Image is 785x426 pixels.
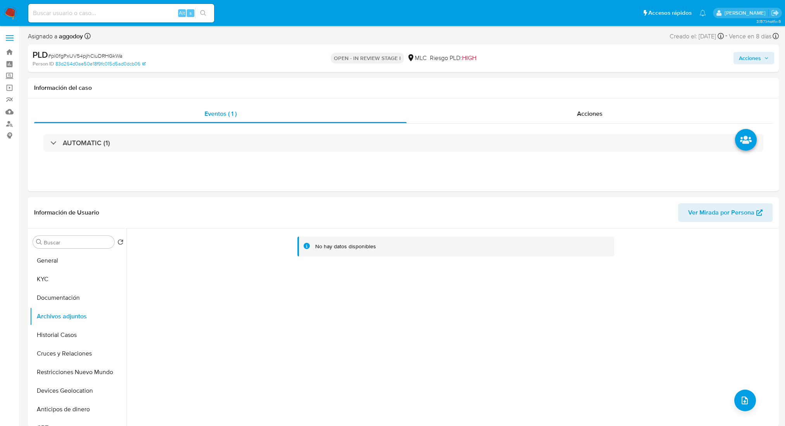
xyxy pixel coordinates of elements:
[33,48,48,61] b: PLD
[30,344,127,363] button: Cruces y Relaciones
[30,363,127,381] button: Restricciones Nuevo Mundo
[63,139,110,147] h3: AUTOMATIC (1)
[331,53,404,64] p: OPEN - IN REVIEW STAGE I
[30,307,127,326] button: Archivos adjuntos
[678,203,773,222] button: Ver Mirada por Persona
[462,53,476,62] span: HIGH
[725,31,727,41] span: -
[739,52,761,64] span: Acciones
[688,203,754,222] span: Ver Mirada por Persona
[30,381,127,400] button: Devices Geolocation
[117,239,124,247] button: Volver al orden por defecto
[577,109,603,118] span: Acciones
[34,209,99,216] h1: Información de Usuario
[57,32,83,41] b: aggodoy
[55,60,146,67] a: 83d264d0ae50e18f9fc015d5ad0dcb06
[33,60,54,67] b: Person ID
[34,84,773,92] h1: Información del caso
[44,239,111,246] input: Buscar
[30,326,127,344] button: Historial Casos
[48,52,122,60] span: # pl0fgPxUV54pjhCiuDRHGkWa
[179,9,185,17] span: Alt
[407,54,427,62] div: MLC
[315,243,376,250] div: No hay datos disponibles
[28,8,214,18] input: Buscar usuario o caso...
[729,32,771,41] span: Vence en 8 días
[725,9,768,17] p: agustina.godoy@mercadolibre.com
[30,251,127,270] button: General
[30,289,127,307] button: Documentación
[771,9,779,17] a: Salir
[36,239,42,245] button: Buscar
[733,52,774,64] button: Acciones
[670,31,724,41] div: Creado el: [DATE]
[734,390,756,411] button: upload-file
[195,8,211,19] button: search-icon
[28,32,83,41] span: Asignado a
[648,9,692,17] span: Accesos rápidos
[30,270,127,289] button: KYC
[699,10,706,16] a: Notificaciones
[30,400,127,419] button: Anticipos de dinero
[43,134,763,152] div: AUTOMATIC (1)
[189,9,192,17] span: s
[204,109,237,118] span: Eventos ( 1 )
[430,54,476,62] span: Riesgo PLD:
